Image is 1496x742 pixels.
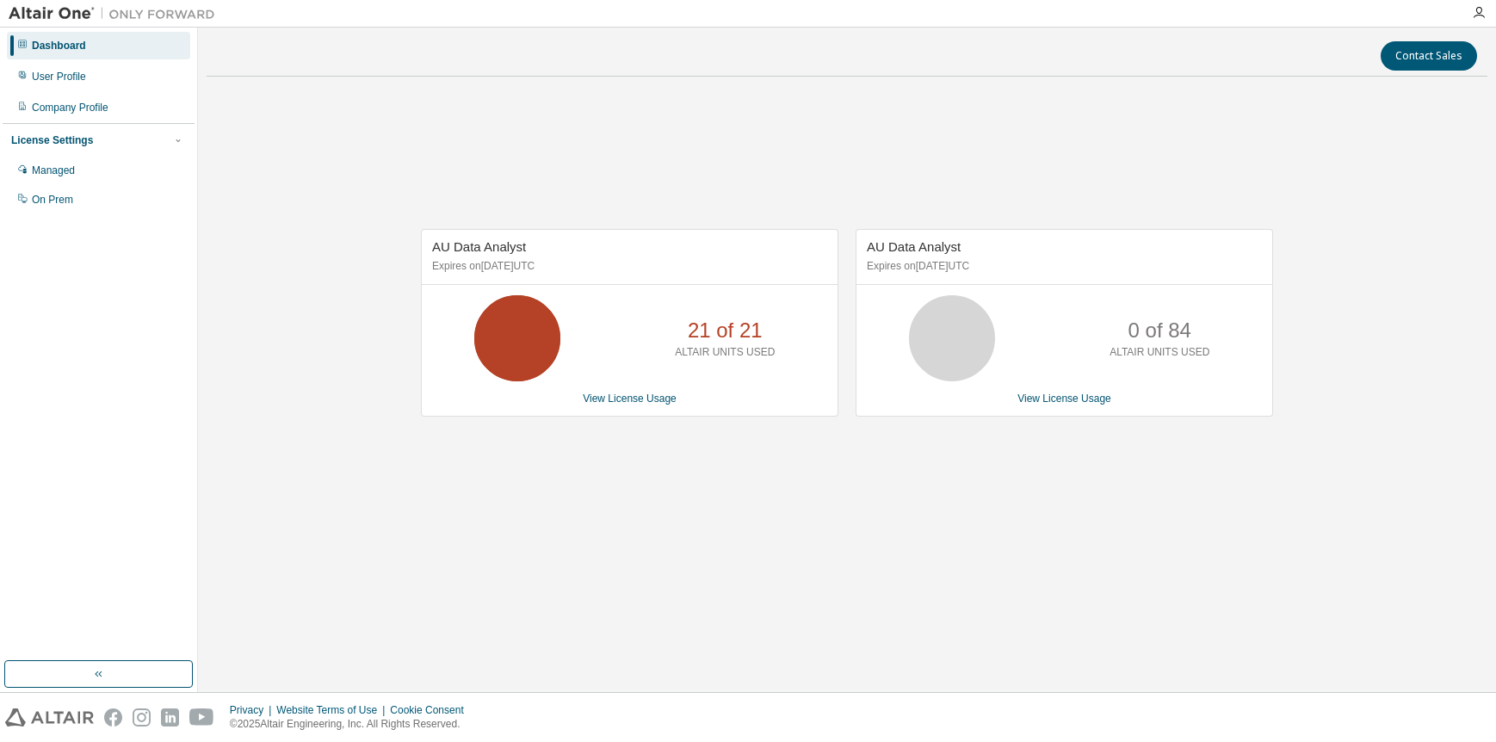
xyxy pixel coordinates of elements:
[32,39,86,53] div: Dashboard
[688,316,763,345] p: 21 of 21
[32,70,86,83] div: User Profile
[1110,345,1209,360] p: ALTAIR UNITS USED
[1381,41,1477,71] button: Contact Sales
[5,708,94,727] img: altair_logo.svg
[675,345,775,360] p: ALTAIR UNITS USED
[867,259,1258,274] p: Expires on [DATE] UTC
[867,239,961,254] span: AU Data Analyst
[432,259,823,274] p: Expires on [DATE] UTC
[104,708,122,727] img: facebook.svg
[32,101,108,114] div: Company Profile
[432,239,526,254] span: AU Data Analyst
[9,5,224,22] img: Altair One
[32,164,75,177] div: Managed
[583,393,677,405] a: View License Usage
[1017,393,1111,405] a: View License Usage
[32,193,73,207] div: On Prem
[230,717,474,732] p: © 2025 Altair Engineering, Inc. All Rights Reserved.
[230,703,276,717] div: Privacy
[189,708,214,727] img: youtube.svg
[161,708,179,727] img: linkedin.svg
[390,703,473,717] div: Cookie Consent
[276,703,390,717] div: Website Terms of Use
[1128,316,1191,345] p: 0 of 84
[11,133,93,147] div: License Settings
[133,708,151,727] img: instagram.svg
